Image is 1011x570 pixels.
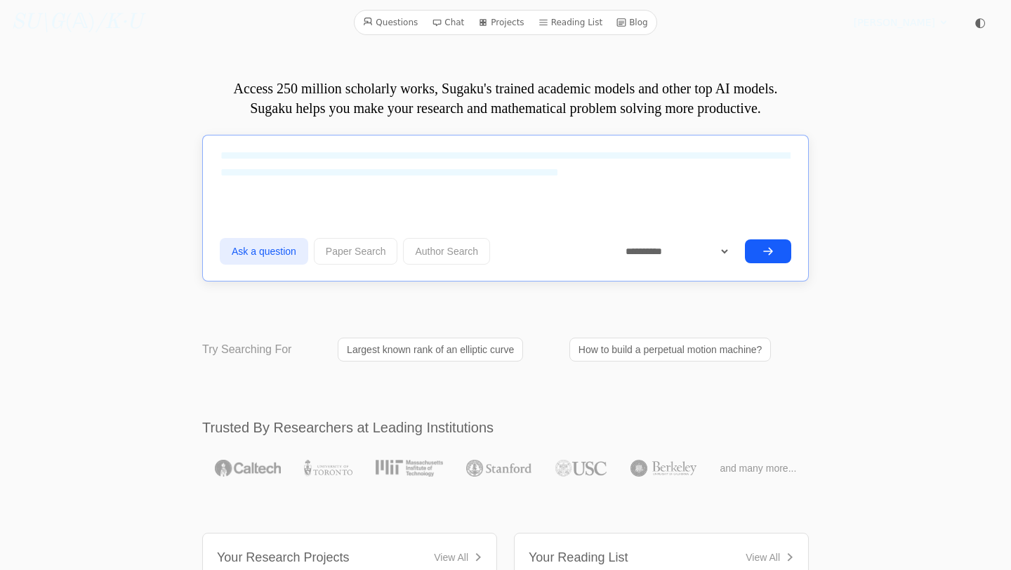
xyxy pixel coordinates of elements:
[202,418,809,437] h2: Trusted By Researchers at Leading Institutions
[217,548,349,567] div: Your Research Projects
[95,12,143,33] i: /K·U
[966,8,994,37] button: ◐
[466,460,531,477] img: Stanford
[338,338,523,362] a: Largest known rank of an elliptic curve
[746,550,794,564] a: View All
[304,460,352,477] img: University of Toronto
[569,338,772,362] a: How to build a perpetual motion machine?
[11,10,143,35] a: SU\G(𝔸)/K·U
[202,341,291,358] p: Try Searching For
[434,550,482,564] a: View All
[555,460,607,477] img: USC
[854,15,935,29] span: [PERSON_NAME]
[533,13,609,32] a: Reading List
[473,13,529,32] a: Projects
[426,13,470,32] a: Chat
[434,550,468,564] div: View All
[357,13,423,32] a: Questions
[529,548,628,567] div: Your Reading List
[630,460,696,477] img: UC Berkeley
[974,16,986,29] span: ◐
[215,460,281,477] img: Caltech
[854,15,949,29] summary: [PERSON_NAME]
[720,461,796,475] span: and many more...
[403,238,490,265] button: Author Search
[220,238,308,265] button: Ask a question
[314,238,398,265] button: Paper Search
[746,550,780,564] div: View All
[11,12,65,33] i: SU\G
[376,460,442,477] img: MIT
[202,79,809,118] p: Access 250 million scholarly works, Sugaku's trained academic models and other top AI models. Sug...
[611,13,654,32] a: Blog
